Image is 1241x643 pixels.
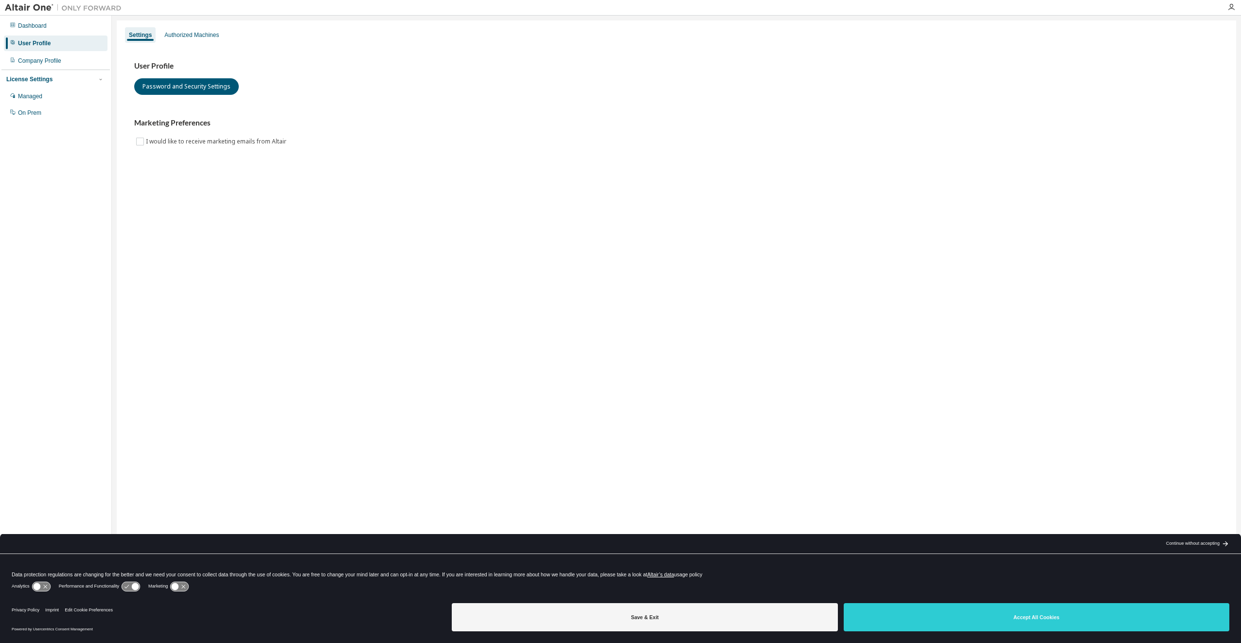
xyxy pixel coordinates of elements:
div: Authorized Machines [164,31,219,39]
div: Settings [129,31,152,39]
label: I would like to receive marketing emails from Altair [146,136,288,147]
button: Password and Security Settings [134,78,239,95]
div: License Settings [6,75,53,83]
div: On Prem [18,109,41,117]
div: Managed [18,92,42,100]
h3: Marketing Preferences [134,118,1219,128]
h3: User Profile [134,61,1219,71]
img: Altair One [5,3,126,13]
div: User Profile [18,39,51,47]
div: Company Profile [18,57,61,65]
div: Dashboard [18,22,47,30]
